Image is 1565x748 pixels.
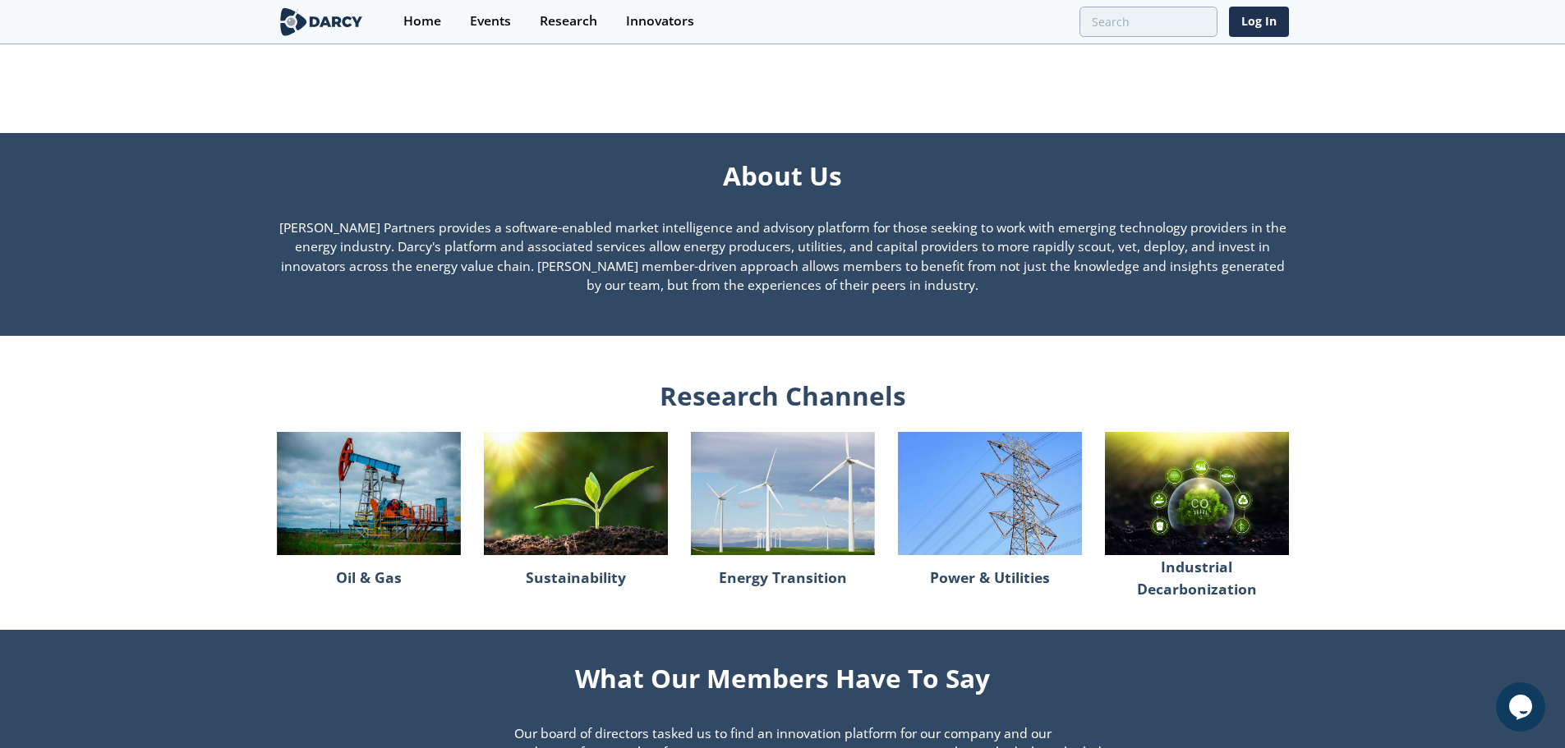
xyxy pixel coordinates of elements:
p: Sustainability [526,561,626,595]
img: power-0245a545bc4df729e8541453bebf1337.jpg [898,432,1082,554]
img: industrial-decarbonization-299db23ffd2d26ea53b85058e0ea4a31.jpg [1105,432,1289,554]
div: What Our Members Have To Say [403,653,1162,697]
iframe: chat widget [1496,682,1549,732]
img: energy-e11202bc638c76e8d54b5a3ddfa9579d.jpg [691,432,875,554]
div: Research [540,15,597,28]
div: Events [470,15,511,28]
img: oilandgas-64dff166b779d667df70ba2f03b7bb17.jpg [277,432,461,554]
div: Innovators [626,15,694,28]
p: Oil & Gas [336,561,402,595]
p: [PERSON_NAME] Partners provides a software-enabled market intelligence and advisory platform for ... [277,218,1289,296]
p: Industrial Decarbonization [1105,561,1289,595]
div: Research Channels [277,376,1289,415]
div: About Us [277,156,1289,195]
input: Advanced Search [1079,7,1217,37]
img: sustainability-770903ad21d5b8021506027e77cf2c8d.jpg [484,432,668,554]
img: logo-wide.svg [277,7,366,36]
a: Log In [1229,7,1289,37]
div: Home [403,15,441,28]
p: Energy Transition [719,561,847,595]
p: Power & Utilities [930,561,1050,595]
